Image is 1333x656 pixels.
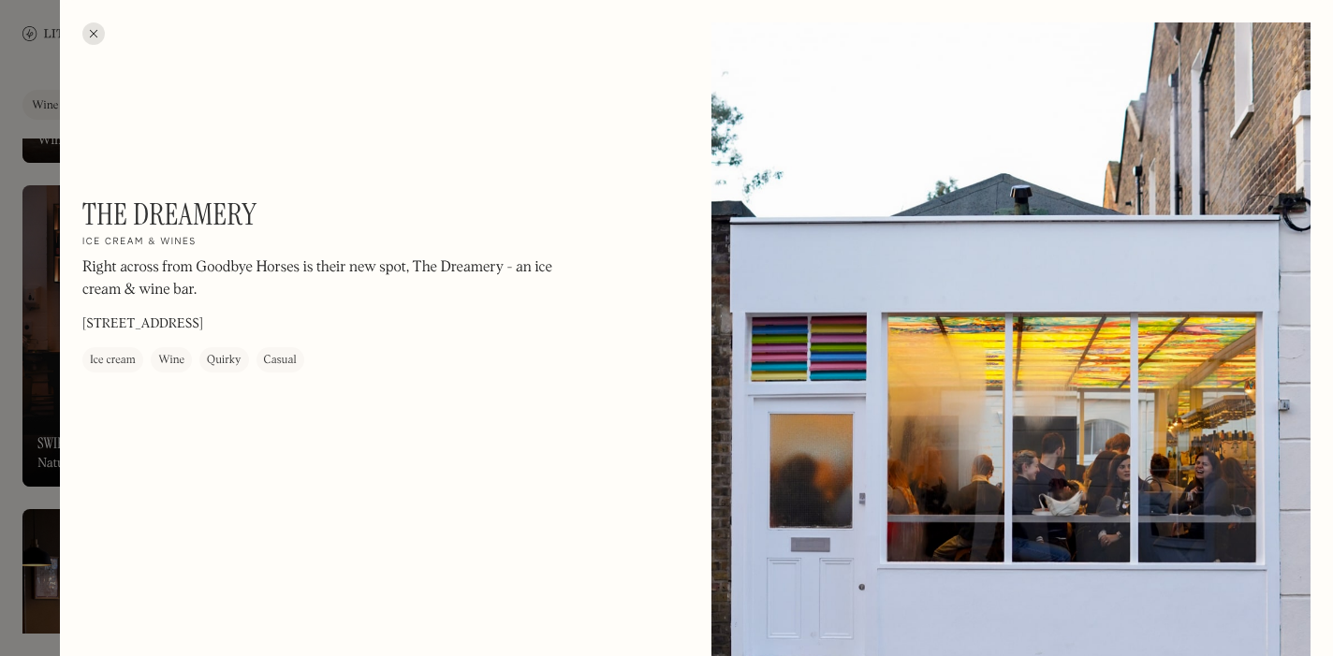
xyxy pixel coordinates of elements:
h1: The Dreamery [82,197,256,232]
h2: Ice cream & wines [82,237,197,250]
p: [STREET_ADDRESS] [82,315,203,335]
div: Casual [264,352,297,371]
p: Right across from Goodbye Horses is their new spot, The Dreamery - an ice cream & wine bar. [82,257,588,302]
div: Wine [158,352,184,371]
div: Quirky [207,352,241,371]
div: Ice cream [90,352,136,371]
